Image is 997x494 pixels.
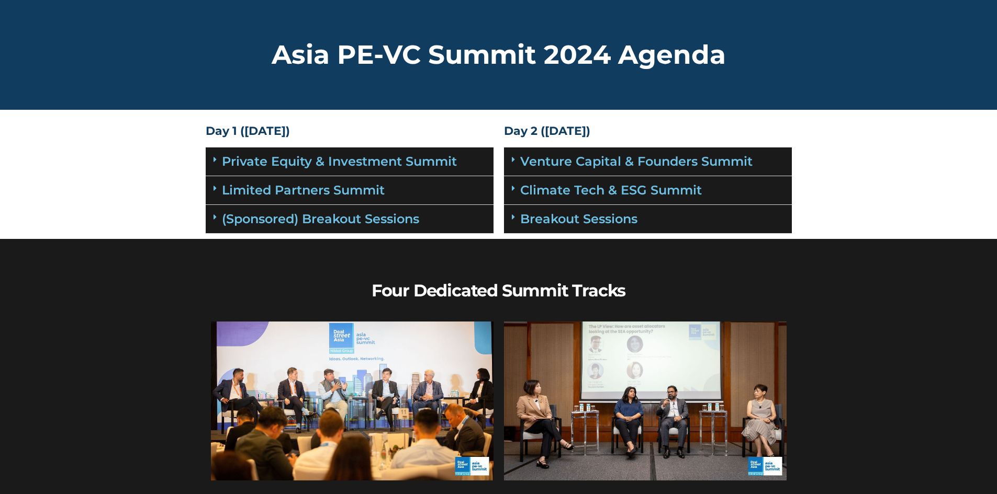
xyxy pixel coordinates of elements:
a: Climate Tech & ESG Summit [520,182,702,198]
b: Four Dedicated Summit Tracks [372,280,625,301]
h2: Asia PE-VC Summit 2024 Agenda [206,42,792,68]
h4: Day 1 ([DATE]) [206,125,494,137]
h4: Day 2 ([DATE]) [504,125,792,137]
a: (Sponsored) Breakout Sessions [222,211,419,226]
a: Venture Capital & Founders​ Summit [520,154,753,169]
a: Private Equity & Investment Summit [222,154,457,169]
a: Breakout Sessions [520,211,637,226]
a: Limited Partners Summit [222,182,385,198]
